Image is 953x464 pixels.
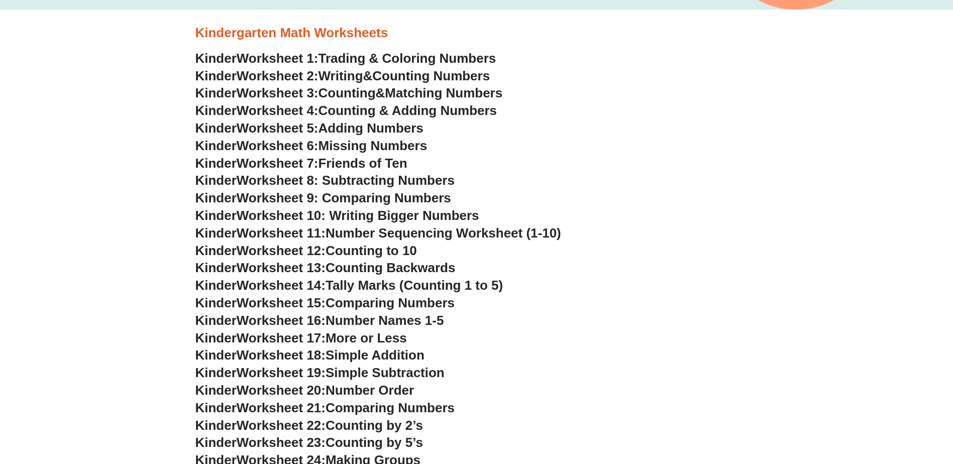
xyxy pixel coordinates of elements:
h3: Kindergarten Math Worksheets [195,25,758,42]
span: Worksheet 6: [237,138,319,153]
span: Kinder [195,383,237,398]
span: Counting [319,85,376,100]
span: Kinder [195,68,237,83]
span: Number Order [326,383,414,398]
a: KinderWorksheet 10: Writing Bigger Numbers [195,208,479,223]
span: Kinder [195,225,237,241]
a: KinderWorksheet 8: Subtracting Numbers [195,173,455,188]
span: Worksheet 12: [237,243,326,258]
span: More or Less [326,330,407,345]
span: Kinder [195,278,237,293]
span: Kinder [195,418,237,433]
span: Worksheet 23: [237,435,326,450]
span: Worksheet 8: Subtracting Numbers [237,173,455,188]
span: Trading & Coloring Numbers [319,51,496,66]
span: Counting Numbers [372,68,490,83]
span: Worksheet 10: Writing Bigger Numbers [237,208,479,223]
span: Worksheet 13: [237,260,326,275]
span: Kinder [195,208,237,223]
span: Kinder [195,243,237,258]
span: Kinder [195,330,237,345]
span: Simple Subtraction [326,365,445,380]
span: Kinder [195,313,237,328]
span: Simple Addition [326,347,425,363]
span: Counting & Adding Numbers [319,103,497,118]
span: Comparing Numbers [326,400,455,415]
span: Worksheet 15: [237,295,326,310]
span: Worksheet 5: [237,121,319,136]
span: Comparing Numbers [326,295,455,310]
span: Worksheet 20: [237,383,326,398]
span: Worksheet 3: [237,85,319,100]
span: Number Sequencing Worksheet (1-10) [326,225,561,241]
span: Worksheet 4: [237,103,319,118]
span: Kinder [195,260,237,275]
span: Adding Numbers [319,121,423,136]
span: Kinder [195,51,237,66]
a: KinderWorksheet 6:Missing Numbers [195,138,428,153]
span: Counting to 10 [326,243,417,258]
span: Worksheet 18: [237,347,326,363]
span: Kinder [195,138,237,153]
span: Worksheet 17: [237,330,326,345]
a: KinderWorksheet 3:Counting&Matching Numbers [195,85,503,100]
span: Worksheet 7: [237,156,319,171]
a: KinderWorksheet 5:Adding Numbers [195,121,423,136]
a: KinderWorksheet 7:Friends of Ten [195,156,407,171]
span: Worksheet 16: [237,313,326,328]
span: Worksheet 2: [237,68,319,83]
span: Writing [319,68,363,83]
span: Kinder [195,347,237,363]
span: Kinder [195,173,237,188]
span: Kinder [195,103,237,118]
span: Worksheet 21: [237,400,326,415]
a: KinderWorksheet 2:Writing&Counting Numbers [195,68,490,83]
span: Worksheet 1: [237,51,319,66]
span: Counting by 2’s [326,418,423,433]
span: Matching Numbers [385,85,502,100]
span: Counting Backwards [326,260,455,275]
span: Friends of Ten [319,156,407,171]
span: Missing Numbers [319,138,428,153]
span: Kinder [195,435,237,450]
span: Kinder [195,400,237,415]
span: Kinder [195,85,237,100]
span: Worksheet 14: [237,278,326,293]
iframe: Chat Widget [786,351,953,464]
a: KinderWorksheet 4:Counting & Adding Numbers [195,103,497,118]
span: Kinder [195,156,237,171]
span: Tally Marks (Counting 1 to 5) [326,278,503,293]
span: Worksheet 19: [237,365,326,380]
span: Counting by 5’s [326,435,423,450]
span: Kinder [195,190,237,205]
a: KinderWorksheet 9: Comparing Numbers [195,190,451,205]
span: Kinder [195,295,237,310]
span: Worksheet 9: Comparing Numbers [237,190,451,205]
a: KinderWorksheet 1:Trading & Coloring Numbers [195,51,496,66]
span: Kinder [195,365,237,380]
span: Worksheet 11: [237,225,326,241]
span: Kinder [195,121,237,136]
span: Number Names 1-5 [326,313,444,328]
span: Worksheet 22: [237,418,326,433]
